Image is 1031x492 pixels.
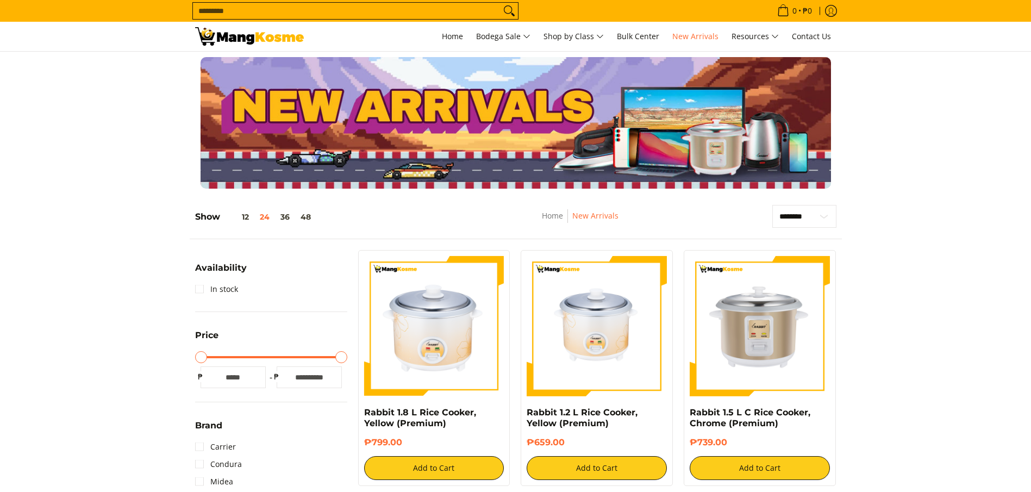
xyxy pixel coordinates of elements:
button: 36 [275,213,295,221]
h5: Show [195,211,316,222]
a: Home [542,210,563,221]
span: Availability [195,264,247,272]
span: • [774,5,815,17]
span: ₱0 [801,7,814,15]
span: Bulk Center [617,31,659,41]
a: Bodega Sale [471,22,536,51]
h6: ₱799.00 [364,437,504,448]
summary: Open [195,264,247,281]
span: Home [442,31,463,41]
button: Add to Cart [527,456,667,480]
a: Home [436,22,468,51]
img: rabbit-1.2-liter-rice-cooker-yellow-full-view-mang-kosme [527,256,667,396]
a: Resources [726,22,784,51]
a: Rabbit 1.8 L Rice Cooker, Yellow (Premium) [364,407,476,428]
span: ₱ [271,371,282,382]
button: Add to Cart [690,456,830,480]
img: https://mangkosme.com/products/rabbit-1-8-l-rice-cooker-yellow-class-a [364,256,504,396]
a: New Arrivals [667,22,724,51]
span: Brand [195,421,222,430]
a: Shop by Class [538,22,609,51]
a: Rabbit 1.2 L Rice Cooker, Yellow (Premium) [527,407,638,428]
button: 48 [295,213,316,221]
span: Resources [732,30,779,43]
img: New Arrivals: Fresh Release from The Premium Brands l Mang Kosme [195,27,304,46]
a: Condura [195,456,242,473]
nav: Breadcrumbs [469,209,691,234]
a: Bulk Center [611,22,665,51]
span: ₱ [195,371,206,382]
a: Contact Us [786,22,836,51]
button: Search [501,3,518,19]
a: New Arrivals [572,210,618,221]
a: Rabbit 1.5 L C Rice Cooker, Chrome (Premium) [690,407,810,428]
img: https://mangkosme.com/products/rabbit-1-5-l-c-rice-cooker-chrome-class-a [690,256,830,396]
button: 12 [220,213,254,221]
span: Bodega Sale [476,30,530,43]
a: Midea [195,473,233,490]
span: 0 [791,7,798,15]
summary: Open [195,331,218,348]
h6: ₱739.00 [690,437,830,448]
button: Add to Cart [364,456,504,480]
span: New Arrivals [672,31,718,41]
span: Shop by Class [543,30,604,43]
a: Carrier [195,438,236,456]
h6: ₱659.00 [527,437,667,448]
nav: Main Menu [315,22,836,51]
span: Contact Us [792,31,831,41]
summary: Open [195,421,222,438]
span: Price [195,331,218,340]
button: 24 [254,213,275,221]
a: In stock [195,281,238,298]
